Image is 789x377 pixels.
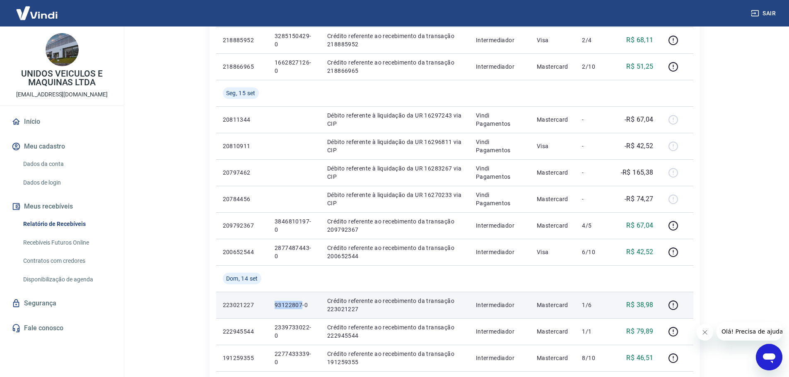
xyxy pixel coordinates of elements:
p: 8/10 [582,354,606,362]
p: Crédito referente ao recebimento da transação 209792367 [327,217,463,234]
p: Mastercard [537,62,569,71]
p: 223021227 [223,301,261,309]
p: - [582,168,606,177]
p: Crédito referente ao recebimento da transação 223021227 [327,297,463,313]
p: R$ 38,98 [626,300,653,310]
span: Seg, 15 set [226,89,256,97]
iframe: Fechar mensagem [697,324,713,341]
p: Vindi Pagamentos [476,191,524,207]
p: Intermediador [476,221,524,230]
p: Vindi Pagamentos [476,111,524,128]
p: 20784456 [223,195,261,203]
a: Recebíveis Futuros Online [20,234,114,251]
a: Fale conosco [10,319,114,337]
p: 2339733022-0 [275,323,314,340]
p: 4/5 [582,221,606,230]
p: Crédito referente ao recebimento da transação 191259355 [327,350,463,366]
p: Débito referente à liquidação da UR 16270233 via CIP [327,191,463,207]
span: Dom, 14 set [226,274,258,283]
p: Intermediador [476,354,524,362]
a: Início [10,113,114,131]
img: Vindi [10,0,64,26]
p: - [582,195,606,203]
p: Débito referente à liquidação da UR 16283267 via CIP [327,164,463,181]
p: Mastercard [537,168,569,177]
p: Crédito referente ao recebimento da transação 200652544 [327,244,463,260]
p: -R$ 74,27 [625,194,654,204]
p: Crédito referente ao recebimento da transação 222945544 [327,323,463,340]
p: [EMAIL_ADDRESS][DOMAIN_NAME] [16,90,108,99]
a: Relatório de Recebíveis [20,216,114,233]
p: -R$ 165,38 [621,168,654,178]
button: Meu cadastro [10,137,114,156]
p: - [582,115,606,124]
p: 2/4 [582,36,606,44]
p: 20811344 [223,115,261,124]
p: Mastercard [537,327,569,336]
p: Visa [537,142,569,150]
p: R$ 42,52 [626,247,653,257]
p: Mastercard [537,221,569,230]
p: Mastercard [537,354,569,362]
p: Intermediador [476,248,524,256]
p: Intermediador [476,36,524,44]
p: 6/10 [582,248,606,256]
iframe: Botão para abrir a janela de mensagens [756,344,782,370]
p: 2877487443-0 [275,244,314,260]
p: 1/1 [582,327,606,336]
p: R$ 79,89 [626,327,653,336]
a: Disponibilização de agenda [20,271,114,288]
p: -R$ 67,04 [625,115,654,125]
button: Sair [749,6,779,21]
p: R$ 46,51 [626,353,653,363]
p: 20810911 [223,142,261,150]
a: Segurança [10,294,114,312]
p: R$ 68,11 [626,35,653,45]
p: 218885952 [223,36,261,44]
p: UNIDOS VEICULOS E MAQUINAS LTDA [7,70,117,87]
p: Visa [537,248,569,256]
p: Visa [537,36,569,44]
p: 2/10 [582,62,606,71]
p: 200652544 [223,248,261,256]
p: 222945544 [223,327,261,336]
p: Intermediador [476,327,524,336]
p: Intermediador [476,62,524,71]
p: 93122807-0 [275,301,314,309]
img: 0fa5476e-c494-4df4-9457-b10783cb2f62.jpeg [46,33,79,66]
span: Olá! Precisa de ajuda? [5,6,70,12]
p: Mastercard [537,301,569,309]
p: R$ 67,04 [626,221,653,231]
p: Crédito referente ao recebimento da transação 218866965 [327,58,463,75]
p: Vindi Pagamentos [476,164,524,181]
a: Dados de login [20,174,114,191]
p: Intermediador [476,301,524,309]
p: Mastercard [537,195,569,203]
p: 2277433339-0 [275,350,314,366]
p: Vindi Pagamentos [476,138,524,154]
iframe: Mensagem da empresa [717,322,782,341]
p: Débito referente à liquidação da UR 16296811 via CIP [327,138,463,154]
p: 20797462 [223,168,261,177]
a: Dados da conta [20,156,114,173]
button: Meus recebíveis [10,197,114,216]
p: 191259355 [223,354,261,362]
p: 1662827126-0 [275,58,314,75]
p: R$ 51,25 [626,62,653,72]
p: 218866965 [223,62,261,71]
p: Mastercard [537,115,569,124]
p: 3846810197-0 [275,217,314,234]
p: Crédito referente ao recebimento da transação 218885952 [327,32,463,48]
p: 3285150429-0 [275,32,314,48]
a: Contratos com credores [20,252,114,269]
p: -R$ 42,52 [625,141,654,151]
p: Débito referente à liquidação da UR 16297243 via CIP [327,111,463,128]
p: 1/6 [582,301,606,309]
p: 209792367 [223,221,261,230]
p: - [582,142,606,150]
